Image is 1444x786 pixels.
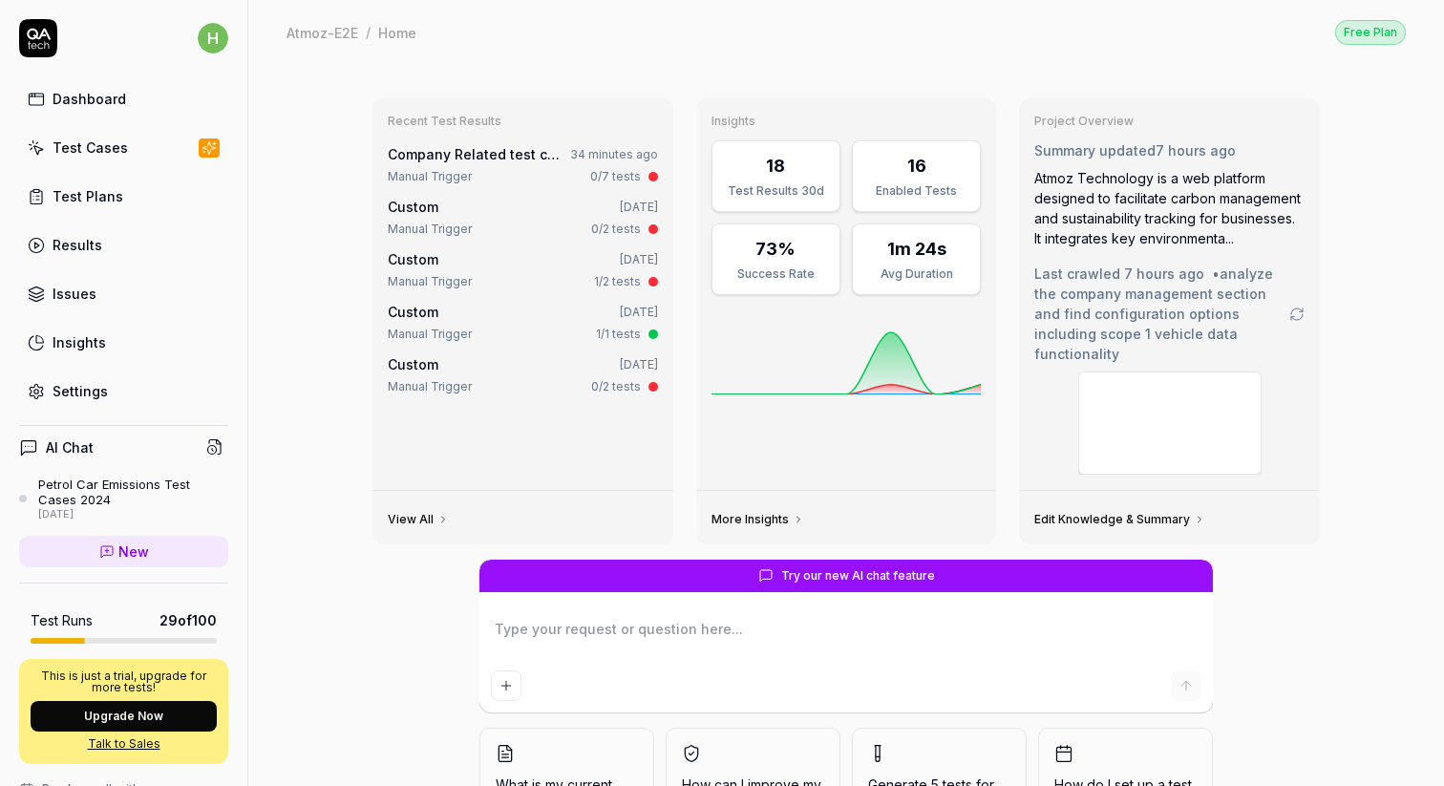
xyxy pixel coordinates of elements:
[1034,142,1156,159] span: Summary updated
[596,326,641,343] div: 1/1 tests
[766,153,785,179] div: 18
[31,735,217,753] a: Talk to Sales
[19,226,228,264] a: Results
[388,114,658,129] h3: Recent Test Results
[198,23,228,53] span: h
[384,245,662,294] a: Custom[DATE]Manual Trigger1/2 tests
[590,168,641,185] div: 0/7 tests
[19,178,228,215] a: Test Plans
[1079,372,1261,474] img: Screenshot
[594,273,641,290] div: 1/2 tests
[907,153,926,179] div: 16
[388,251,438,267] span: Custom
[491,670,521,701] button: Add attachment
[1034,264,1289,364] span: Last crawled
[1289,307,1305,322] a: Go to crawling settings
[724,266,828,283] div: Success Rate
[287,23,358,42] div: Atmoz-E2E
[864,266,968,283] div: Avg Duration
[118,542,149,562] span: New
[724,182,828,200] div: Test Results 30d
[31,701,217,732] button: Upgrade Now
[53,284,96,304] div: Issues
[53,332,106,352] div: Insights
[620,357,658,372] time: [DATE]
[1034,512,1205,527] a: Edit Knowledge & Summary
[53,381,108,401] div: Settings
[38,477,228,508] div: Petrol Car Emissions Test Cases 2024
[388,304,438,320] span: Custom
[366,23,371,42] div: /
[388,512,449,527] a: View All
[19,477,228,520] a: Petrol Car Emissions Test Cases 2024[DATE]
[1335,20,1406,45] div: Free Plan
[711,512,804,527] a: More Insights
[19,275,228,312] a: Issues
[384,140,662,189] a: Company Related test cases34 minutes agoManual Trigger0/7 tests
[1034,114,1305,129] h3: Project Overview
[19,129,228,166] a: Test Cases
[388,326,472,343] div: Manual Trigger
[388,199,438,215] span: Custom
[1156,142,1236,159] time: 7 hours ago
[388,378,472,395] div: Manual Trigger
[1124,266,1204,282] time: 7 hours ago
[570,147,658,161] time: 34 minutes ago
[384,351,662,399] a: Custom[DATE]Manual Trigger0/2 tests
[388,221,472,238] div: Manual Trigger
[53,235,102,255] div: Results
[1034,266,1273,362] span: • analyze the company management section and find configuration options including scope 1 vehicle...
[781,567,935,584] span: Try our new AI chat feature
[388,168,472,185] div: Manual Trigger
[1034,168,1305,248] div: Atmoz Technology is a web platform designed to facilitate carbon management and sustainability tr...
[388,273,472,290] div: Manual Trigger
[53,186,123,206] div: Test Plans
[1335,19,1406,45] button: Free Plan
[31,670,217,693] p: This is just a trial, upgrade for more tests!
[378,23,416,42] div: Home
[384,298,662,347] a: Custom[DATE]Manual Trigger1/1 tests
[159,610,217,630] span: 29 of 100
[19,324,228,361] a: Insights
[53,138,128,158] div: Test Cases
[620,200,658,214] time: [DATE]
[53,89,126,109] div: Dashboard
[887,236,946,262] div: 1m 24s
[388,146,580,162] a: Company Related test cases
[198,19,228,57] button: h
[711,114,982,129] h3: Insights
[38,508,228,521] div: [DATE]
[864,182,968,200] div: Enabled Tests
[46,437,94,457] h4: AI Chat
[620,252,658,266] time: [DATE]
[19,80,228,117] a: Dashboard
[591,378,641,395] div: 0/2 tests
[591,221,641,238] div: 0/2 tests
[755,236,796,262] div: 73%
[31,612,93,629] h5: Test Runs
[388,356,438,372] span: Custom
[19,372,228,410] a: Settings
[19,536,228,567] a: New
[384,193,662,242] a: Custom[DATE]Manual Trigger0/2 tests
[620,305,658,319] time: [DATE]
